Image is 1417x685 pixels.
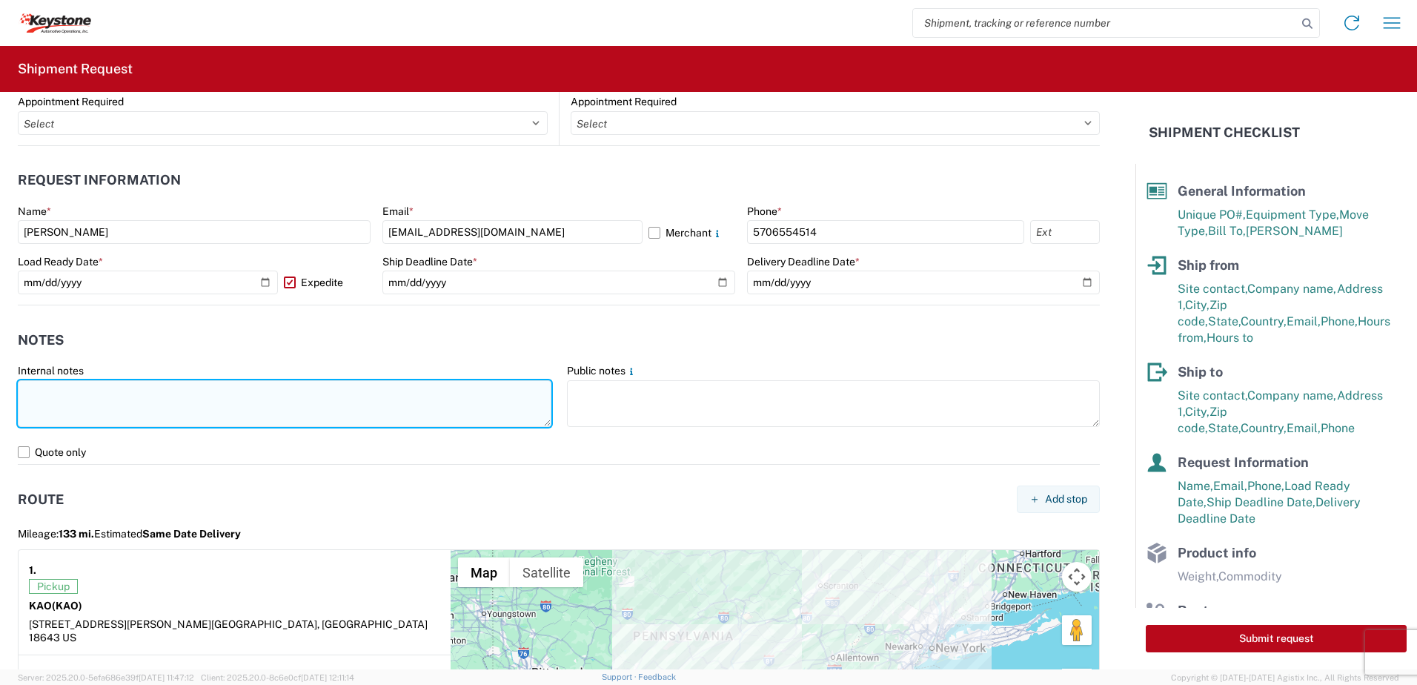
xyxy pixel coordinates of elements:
span: Company name, [1247,282,1337,296]
span: Phone, [1247,479,1284,493]
strong: 2. [29,666,39,684]
span: Ship Deadline Date, [1207,495,1315,509]
span: Site contact, [1178,282,1247,296]
label: Delivery Deadline Date [747,255,860,268]
span: Weight, [1178,569,1218,583]
button: Show satellite imagery [510,557,583,587]
span: Estimated [94,528,241,540]
h2: Request Information [18,173,181,188]
span: [STREET_ADDRESS][PERSON_NAME] [29,618,211,630]
span: [DATE] 11:47:12 [139,673,194,682]
label: Phone [747,205,782,218]
button: Submit request [1146,625,1407,652]
span: City, [1185,405,1209,419]
a: Support [602,672,639,681]
label: Ship Deadline Date [382,255,477,268]
span: Bill To, [1208,224,1246,238]
strong: 1. [29,560,36,579]
input: Ext [1030,220,1100,244]
label: Merchant [648,220,735,244]
span: Name, [1178,479,1213,493]
span: Company name, [1247,388,1337,403]
span: 133 mi. [59,528,94,540]
span: Phone, [1321,314,1358,328]
label: Email [382,205,414,218]
span: (KAO) [52,600,82,612]
strong: KAO [29,600,82,612]
h2: Shipment Request [18,60,133,78]
span: Ship to [1178,364,1223,380]
span: Equipment Type, [1246,208,1339,222]
span: Product info [1178,545,1256,560]
span: Site contact, [1178,388,1247,403]
span: Copyright © [DATE]-[DATE] Agistix Inc., All Rights Reserved [1171,671,1399,684]
label: Appointment Required [571,95,677,108]
span: Email, [1287,421,1321,435]
span: Hours to [1207,331,1253,345]
span: State, [1208,314,1241,328]
button: Drag Pegman onto the map to open Street View [1062,615,1092,645]
label: Internal notes [18,364,84,377]
span: Request Information [1178,454,1309,470]
label: Expedite [284,271,371,294]
span: Same Date Delivery [142,528,241,540]
span: Phone [1321,421,1355,435]
span: Add stop [1045,492,1087,506]
span: Pickup [29,579,78,594]
label: Load Ready Date [18,255,103,268]
span: Mileage: [18,528,94,540]
h2: Route [18,492,64,507]
label: Name [18,205,51,218]
button: Show street map [458,557,510,587]
span: [DATE] 12:11:14 [301,673,354,682]
span: Email, [1213,479,1247,493]
span: Client: 2025.20.0-8c6e0cf [201,673,354,682]
span: [PERSON_NAME] [1246,224,1343,238]
button: Map camera controls [1062,562,1092,592]
label: Appointment Required [18,95,124,108]
span: Unique PO#, [1178,208,1246,222]
span: State, [1208,421,1241,435]
span: [GEOGRAPHIC_DATA], [GEOGRAPHIC_DATA] 18643 US [29,618,428,643]
span: General Information [1178,183,1306,199]
button: Add stop [1017,486,1100,513]
span: Server: 2025.20.0-5efa686e39f [18,673,194,682]
h2: Notes [18,333,64,348]
span: Email, [1287,314,1321,328]
input: Shipment, tracking or reference number [913,9,1297,37]
a: Feedback [638,672,676,681]
span: Ship from [1178,257,1239,273]
h2: Shipment Checklist [1149,124,1300,142]
span: Route [1178,603,1216,618]
span: Commodity [1218,569,1282,583]
span: Country, [1241,421,1287,435]
label: Quote only [18,440,1100,464]
span: Country, [1241,314,1287,328]
label: Public notes [567,364,637,377]
span: City, [1185,298,1209,312]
